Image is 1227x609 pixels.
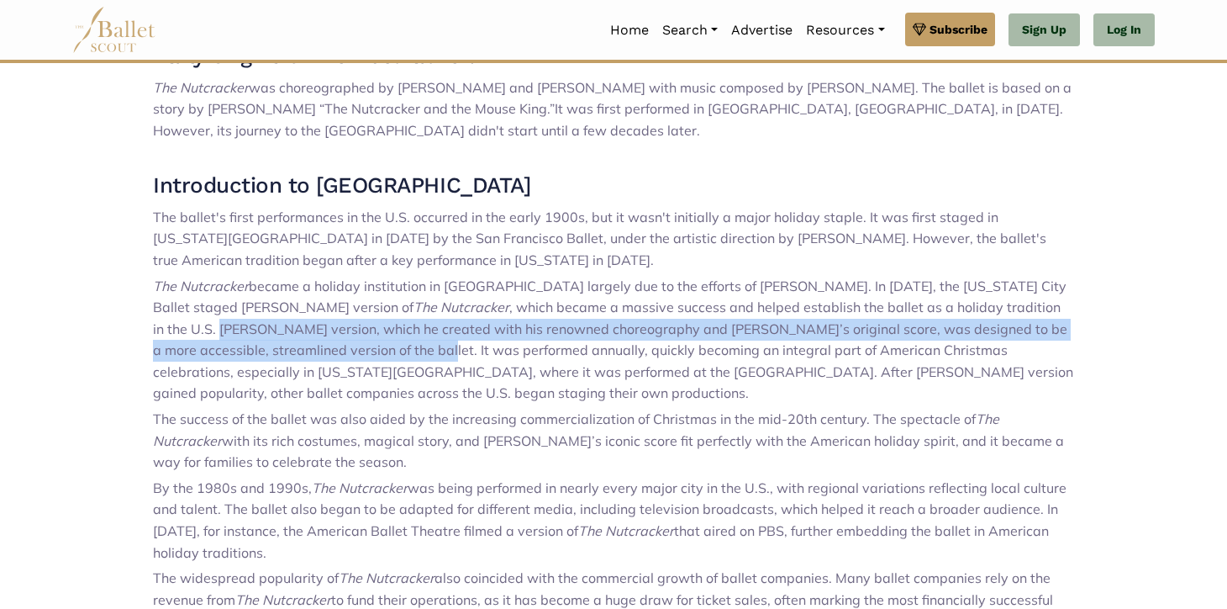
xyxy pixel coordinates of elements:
span: that aired on PBS, further embedding the ballet in American holiday traditions. [153,522,1049,561]
span: The Nutcracker [235,591,331,608]
em: The Nutcracker [308,43,468,68]
a: Resources [799,13,891,48]
a: Log In [1093,13,1155,47]
a: Subscribe [905,13,995,46]
span: became a holiday institution in [GEOGRAPHIC_DATA] largely due to the efforts of [PERSON_NAME]. In... [153,278,1066,316]
span: By the 1980s and 1990s, [153,479,312,496]
span: The widespread popularity of [153,569,339,586]
span: The Nutcracker [339,569,434,586]
span: The Nutcracker [312,479,408,496]
img: gem.svg [913,20,926,39]
span: It was first performed in [GEOGRAPHIC_DATA], [GEOGRAPHIC_DATA], in [DATE]. However, its journey t... [153,100,1063,139]
a: Search [656,13,724,48]
a: Home [603,13,656,48]
span: The ballet's first performances in the U.S. occurred in the early 1900s, but it wasn't initially ... [153,209,1046,268]
span: with its rich costumes, magical story, and [PERSON_NAME]’s iconic score fit perfectly with the Am... [153,432,1064,471]
span: also coincided with the commercial growth of ballet companies. Many ballet companies rely on the ... [153,569,1051,608]
span: was choreographed by [PERSON_NAME] and [PERSON_NAME] with music composed by [PERSON_NAME]. The ba... [153,79,1072,118]
span: The Nutcracker [153,278,249,294]
span: The Nutcracker [153,79,249,96]
span: he Nutcracker and the Mouse King.” [333,100,555,117]
span: The Nutcracker [153,410,999,449]
span: , which became a massive success and helped establish the ballet as a holiday tradition in the U.... [153,299,1073,401]
a: Advertise [724,13,799,48]
span: The Nutcracker [413,299,509,315]
span: The success of the ballet was also aided by the increasing commercialization of Christmas in the ... [153,410,976,427]
a: Sign Up [1008,13,1080,47]
span: Subscribe [929,20,987,39]
span: The Nutcracker [578,522,674,539]
span: was being performed in nearly every major city in the U.S., with regional variations reflecting l... [153,479,1066,539]
h3: Introduction to [GEOGRAPHIC_DATA] [153,172,1074,200]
